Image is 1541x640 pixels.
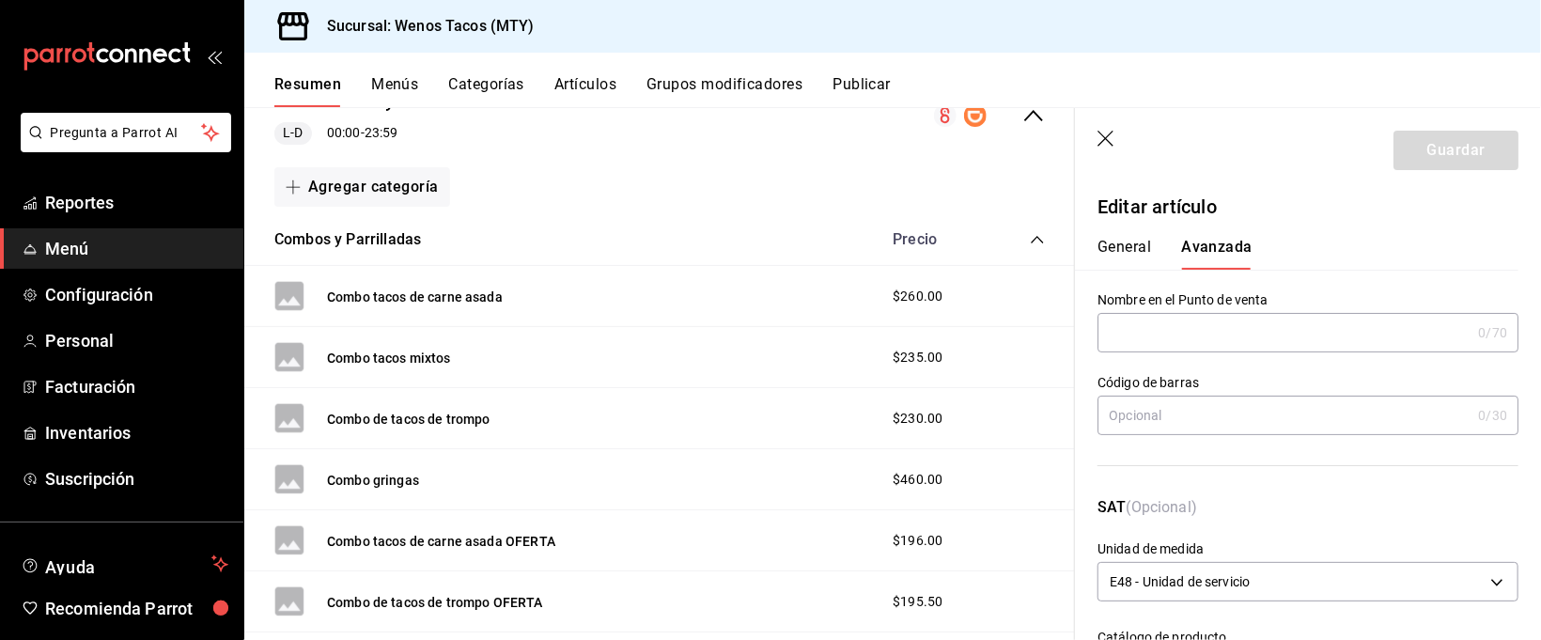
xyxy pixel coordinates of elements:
button: General [1097,238,1151,270]
div: navigation tabs [274,75,1541,107]
span: Menú [45,236,228,261]
label: Unidad de medida [1097,543,1518,556]
button: Grupos modificadores [646,75,802,107]
span: $460.00 [893,470,942,490]
button: Combos y Parrilladas [274,229,421,251]
span: Configuración [45,282,228,307]
input: Opcional [1097,397,1471,434]
span: L-D [275,123,310,143]
span: Facturación [45,374,228,399]
button: Combo gringas [327,471,419,490]
button: Publicar [833,75,891,107]
span: $195.50 [893,592,942,612]
h3: Sucursal: Wenos Tacos (MTY) [312,15,535,38]
div: 0 /30 [1478,406,1507,425]
span: Reportes [45,190,228,215]
label: Código de barras [1097,377,1518,390]
button: Agregar categoría [274,167,450,207]
button: Categorías [449,75,525,107]
button: open_drawer_menu [207,49,222,64]
button: Avanzada [1181,238,1253,270]
strong: SAT [1097,498,1126,516]
button: Resumen [274,75,341,107]
span: Personal [45,328,228,353]
span: $260.00 [893,287,942,306]
button: Combo tacos mixtos [327,349,451,367]
p: Editar artículo [1097,193,1518,221]
button: Combo tacos de carne asada OFERTA [327,532,555,551]
button: Combo de tacos de trompo OFERTA [327,593,543,612]
div: 0 /70 [1478,323,1507,342]
p: (Opcional) [1097,496,1518,541]
span: Pregunta a Parrot AI [51,123,202,143]
span: Inventarios [45,420,228,445]
span: $230.00 [893,409,942,429]
div: E48 - Unidad de servicio [1097,562,1518,601]
span: $235.00 [893,348,942,367]
a: Pregunta a Parrot AI [13,136,231,156]
button: Combo tacos de carne asada [327,288,503,306]
span: Recomienda Parrot [45,596,228,621]
button: Pregunta a Parrot AI [21,113,231,152]
span: Suscripción [45,466,228,492]
div: navigation tabs [1097,238,1496,270]
div: Precio [874,230,994,248]
button: Artículos [554,75,616,107]
div: 00:00 - 23:59 [274,122,397,145]
span: Ayuda [45,553,204,575]
button: Menús [371,75,418,107]
button: Combo de tacos de trompo [327,410,490,429]
span: $196.00 [893,531,942,551]
button: collapse-category-row [1030,232,1045,247]
div: collapse-menu-row [244,72,1075,160]
label: Nombre en el Punto de venta [1097,294,1518,307]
